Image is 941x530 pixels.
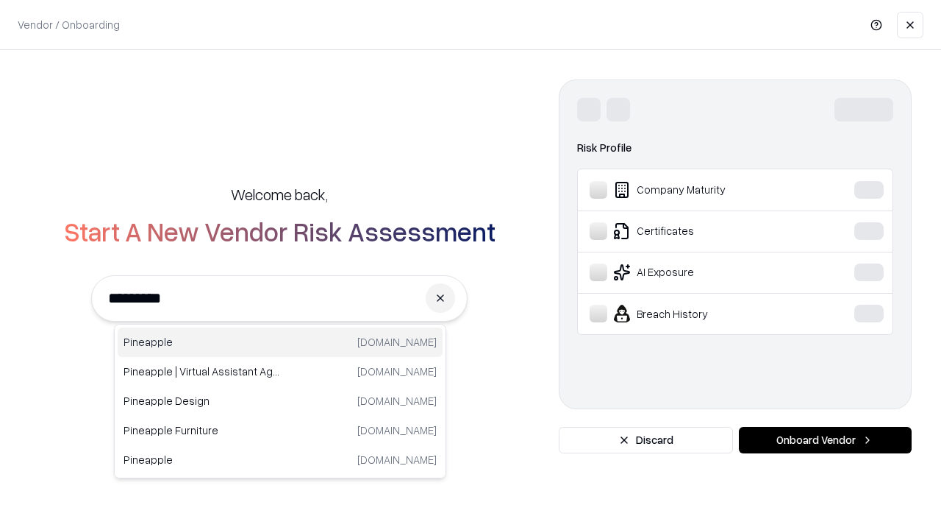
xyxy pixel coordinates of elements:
[559,427,733,453] button: Discard
[357,364,437,379] p: [DOMAIN_NAME]
[357,393,437,409] p: [DOMAIN_NAME]
[124,393,280,409] p: Pineapple Design
[124,423,280,438] p: Pineapple Furniture
[739,427,912,453] button: Onboard Vendor
[590,181,809,199] div: Company Maturity
[590,305,809,322] div: Breach History
[590,264,809,281] div: AI Exposure
[590,222,809,240] div: Certificates
[124,452,280,467] p: Pineapple
[357,334,437,350] p: [DOMAIN_NAME]
[124,364,280,379] p: Pineapple | Virtual Assistant Agency
[64,216,495,246] h2: Start A New Vendor Risk Assessment
[357,452,437,467] p: [DOMAIN_NAME]
[114,324,446,478] div: Suggestions
[18,17,120,32] p: Vendor / Onboarding
[231,184,328,205] h5: Welcome back,
[124,334,280,350] p: Pineapple
[577,139,893,157] div: Risk Profile
[357,423,437,438] p: [DOMAIN_NAME]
